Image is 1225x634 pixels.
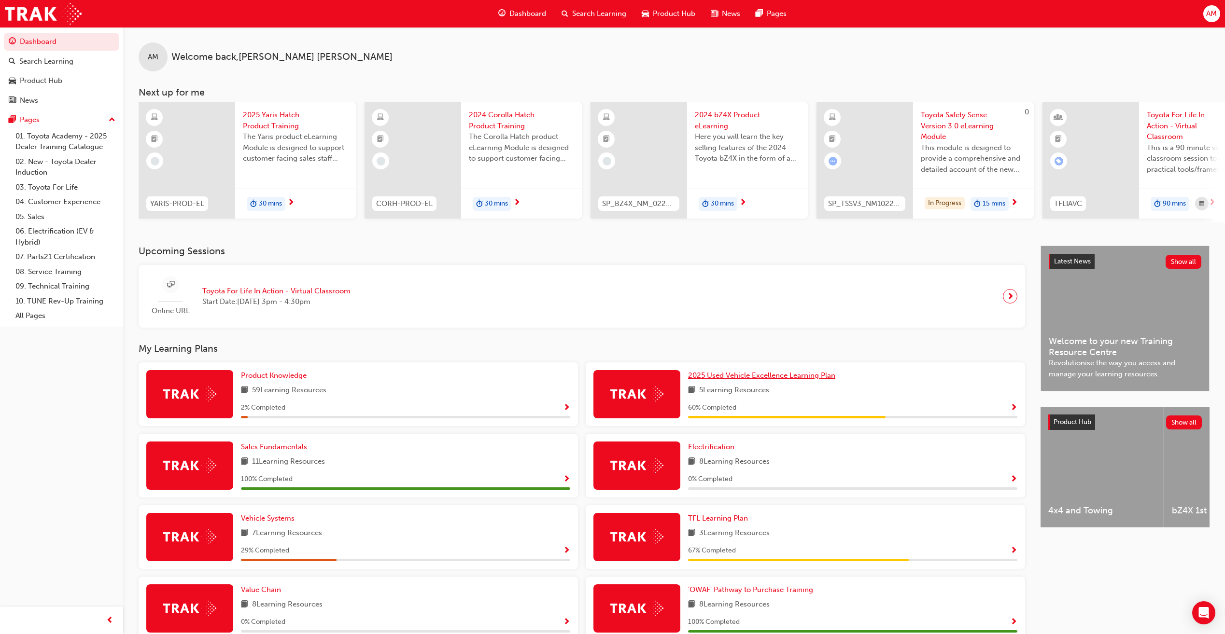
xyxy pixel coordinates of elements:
[603,157,611,165] span: learningRecordVerb_NONE-icon
[9,116,16,124] span: pages-icon
[563,404,570,413] span: Show Progress
[250,198,257,210] span: duration-icon
[1209,199,1216,207] span: next-icon
[252,527,322,539] span: 7 Learning Resources
[767,8,787,19] span: Pages
[688,442,734,451] span: Electrification
[4,31,119,111] button: DashboardSearch LearningProduct HubNews
[642,8,649,20] span: car-icon
[9,77,16,85] span: car-icon
[699,456,770,468] span: 8 Learning Resources
[1206,8,1217,19] span: AM
[241,474,293,485] span: 100 % Completed
[688,371,835,380] span: 2025 Used Vehicle Excellence Learning Plan
[12,264,119,279] a: 08. Service Training
[829,133,836,146] span: booktick-icon
[688,527,695,539] span: book-icon
[287,199,295,207] span: next-icon
[163,529,216,544] img: Trak
[20,75,62,86] div: Product Hub
[703,4,748,24] a: news-iconNews
[163,386,216,401] img: Trak
[241,456,248,468] span: book-icon
[202,296,351,307] span: Start Date: [DATE] 3pm - 4:30pm
[123,87,1225,98] h3: Next up for me
[498,8,506,20] span: guage-icon
[139,102,356,219] a: YARIS-PROD-EL2025 Yaris Hatch Product TrainingThe Yaris product eLearning Module is designed to s...
[5,3,82,25] img: Trak
[1010,616,1017,628] button: Show Progress
[9,38,16,46] span: guage-icon
[829,111,836,124] span: learningResourceType_ELEARNING-icon
[9,57,15,66] span: search-icon
[20,114,40,125] div: Pages
[1041,246,1210,391] a: Latest NewsShow allWelcome to your new Training Resource CentreRevolutionise the way you access a...
[603,111,610,124] span: learningResourceType_ELEARNING-icon
[252,599,323,611] span: 8 Learning Resources
[921,142,1026,175] span: This module is designed to provide a comprehensive and detailed account of the new enhanced Toyot...
[1041,407,1164,527] a: 4x4 and Towing
[12,294,119,309] a: 10. TUNE Rev-Up Training
[148,52,158,63] span: AM
[688,385,695,397] span: book-icon
[563,545,570,557] button: Show Progress
[688,617,740,628] span: 100 % Completed
[1010,545,1017,557] button: Show Progress
[12,224,119,249] a: 06. Electrification (EV & Hybrid)
[1199,198,1204,210] span: calendar-icon
[711,198,734,209] span: 30 mins
[4,33,119,51] a: Dashboard
[4,72,119,90] a: Product Hub
[241,545,289,556] span: 29 % Completed
[243,110,348,131] span: 2025 Yaris Hatch Product Training
[241,370,310,381] a: Product Knowledge
[748,4,794,24] a: pages-iconPages
[376,198,433,209] span: CORH-PROD-EL
[12,209,119,224] a: 05. Sales
[563,616,570,628] button: Show Progress
[610,601,663,616] img: Trak
[653,8,695,19] span: Product Hub
[688,474,732,485] span: 0 % Completed
[1010,547,1017,555] span: Show Progress
[171,52,393,63] span: Welcome back , [PERSON_NAME] [PERSON_NAME]
[828,198,901,209] span: SP_TSSV3_NM1022_EL
[241,527,248,539] span: book-icon
[1010,404,1017,413] span: Show Progress
[699,599,770,611] span: 8 Learning Resources
[1054,257,1091,265] span: Latest News
[1010,473,1017,485] button: Show Progress
[688,545,736,556] span: 67 % Completed
[12,154,119,180] a: 02. New - Toyota Dealer Induction
[106,615,113,627] span: prev-icon
[1192,601,1215,624] div: Open Intercom Messenger
[241,441,311,453] a: Sales Fundamentals
[12,308,119,323] a: All Pages
[12,180,119,195] a: 03. Toyota For Life
[688,370,839,381] a: 2025 Used Vehicle Excellence Learning Plan
[12,279,119,294] a: 09. Technical Training
[688,402,736,413] span: 60 % Completed
[243,131,348,164] span: The Yaris product eLearning Module is designed to support customer facing sales staff with introd...
[563,402,570,414] button: Show Progress
[241,371,307,380] span: Product Knowledge
[241,385,248,397] span: book-icon
[377,133,384,146] span: booktick-icon
[1010,618,1017,627] span: Show Progress
[4,53,119,70] a: Search Learning
[167,279,174,291] span: sessionType_ONLINE_URL-icon
[983,198,1005,209] span: 15 mins
[12,129,119,154] a: 01. Toyota Academy - 2025 Dealer Training Catalogue
[1049,336,1201,358] span: Welcome to your new Training Resource Centre
[722,8,740,19] span: News
[817,102,1034,219] a: 0SP_TSSV3_NM1022_ELToyota Safety Sense Version 3.0 eLearning ModuleThis module is designed to pro...
[562,8,568,20] span: search-icon
[469,131,574,164] span: The Corolla Hatch product eLearning Module is designed to support customer facing sales staff wit...
[241,442,307,451] span: Sales Fundamentals
[109,114,115,126] span: up-icon
[610,529,663,544] img: Trak
[829,157,837,165] span: learningRecordVerb_ATTEMPT-icon
[1154,198,1161,210] span: duration-icon
[563,618,570,627] span: Show Progress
